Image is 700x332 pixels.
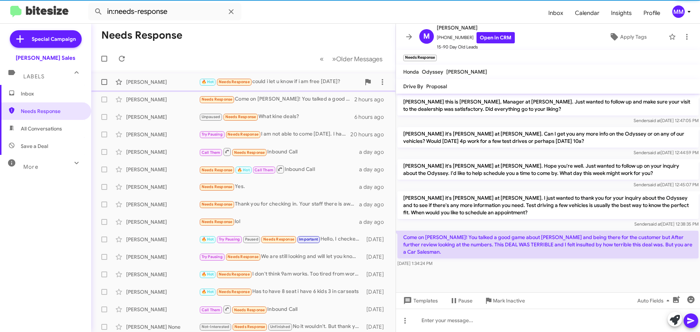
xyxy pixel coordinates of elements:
div: a day ago [359,166,390,173]
span: Proposal [426,83,447,90]
span: Labels [23,73,44,80]
span: Needs Response [234,150,265,155]
div: We are still looking and will let you know more of soon thank you [199,253,363,261]
span: said at [648,150,661,155]
div: [PERSON_NAME] [126,218,199,226]
span: Save a Deal [21,142,48,150]
span: Sender [DATE] 12:47:05 PM [634,118,699,123]
div: I am not able to come [DATE]. I have a pretty busy week. I can let you know when I am free [199,130,350,138]
button: Templates [396,294,444,307]
div: Hello, I checked this morning and it shows that the CRV was sold so we can cancel our appointment... [199,235,363,243]
span: [DATE] 1:34:24 PM [397,261,432,266]
span: Call Them [202,308,221,312]
span: Auto Fields [637,294,672,307]
span: Insights [605,3,638,24]
div: [PERSON_NAME] [126,131,199,138]
small: Needs Response [403,55,437,61]
span: Unpaused [202,114,221,119]
span: Call Them [202,150,221,155]
span: 🔥 Hot [237,168,250,172]
button: Mark Inactive [478,294,531,307]
div: [PERSON_NAME] [126,236,199,243]
span: Try Pausing [219,237,240,242]
span: Try Pausing [202,132,223,137]
div: a day ago [359,183,390,191]
span: Sender [DATE] 12:45:07 PM [634,182,699,187]
button: Pause [444,294,478,307]
span: Odyssey [422,69,443,75]
span: 🔥 Hot [202,272,214,277]
span: Honda [403,69,419,75]
span: [PERSON_NAME] [437,23,515,32]
a: Calendar [569,3,605,24]
p: [PERSON_NAME] this is [PERSON_NAME], Manager at [PERSON_NAME]. Just wanted to follow up and make ... [397,95,699,116]
div: Inbound Call [199,147,359,156]
a: Profile [638,3,666,24]
div: [PERSON_NAME] [126,253,199,261]
span: Apply Tags [620,30,647,43]
span: [PERSON_NAME] [446,69,487,75]
div: [DATE] [363,306,390,313]
div: Yes. [199,183,359,191]
span: Needs Response [227,132,258,137]
div: a day ago [359,218,390,226]
button: Apply Tags [590,30,665,43]
div: 2 hours ago [354,96,390,103]
div: [PERSON_NAME] [126,306,199,313]
span: Needs Response [202,184,233,189]
span: Mark Inactive [493,294,525,307]
p: [PERSON_NAME] it's [PERSON_NAME] at [PERSON_NAME]. I just wanted to thank you for your inquiry ab... [397,191,699,219]
span: Needs Response [202,168,233,172]
div: lol [199,218,359,226]
span: Unfinished [270,324,290,329]
span: Call Them [254,168,273,172]
div: 6 hours ago [354,113,390,121]
span: All Conversations [21,125,62,132]
div: [DATE] [363,271,390,278]
a: Special Campaign [10,30,82,48]
div: [DATE] [363,236,390,243]
span: said at [648,182,661,187]
div: No it wouldn't. But thank you though. [199,323,363,331]
span: Inbox [21,90,83,97]
span: Needs Response [234,324,265,329]
div: [DATE] [363,253,390,261]
div: [DATE] [363,323,390,331]
a: Open in CRM [477,32,515,43]
span: » [332,54,336,63]
span: M [423,31,430,42]
div: [PERSON_NAME] [126,148,199,156]
span: More [23,164,38,170]
span: Drive By [403,83,423,90]
span: Needs Response [234,308,265,312]
div: [PERSON_NAME] Sales [16,54,75,62]
input: Search [88,3,241,20]
div: [PERSON_NAME] [126,96,199,103]
span: Needs Response [21,108,83,115]
span: Needs Response [219,272,250,277]
div: I don't think 9am works. Too tired from work all week. I try to sleep in. [199,270,363,278]
span: Needs Response [219,79,250,84]
span: 15-90 Day Old Leads [437,43,515,51]
span: said at [649,221,661,227]
span: Paused [245,237,258,242]
span: 🔥 Hot [202,289,214,294]
a: Inbox [542,3,569,24]
span: Not-Interested [202,324,230,329]
div: could i let u know if i am free [DATE]? [199,78,361,86]
div: [PERSON_NAME] None [126,323,199,331]
button: MM [666,5,692,18]
div: a day ago [359,201,390,208]
button: Next [328,51,387,66]
span: « [320,54,324,63]
span: Sender [DATE] 12:44:59 PM [634,150,699,155]
div: [PERSON_NAME] [126,183,199,191]
span: Sender [DATE] 12:38:35 PM [634,221,699,227]
div: [PERSON_NAME] [126,288,199,296]
button: Previous [315,51,328,66]
div: [PERSON_NAME] [126,113,199,121]
button: Auto Fields [631,294,678,307]
span: Templates [402,294,438,307]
